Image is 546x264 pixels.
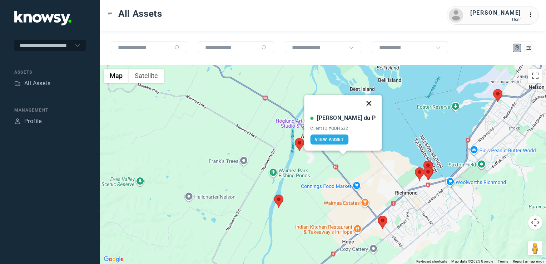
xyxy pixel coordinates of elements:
[317,114,376,122] div: [PERSON_NAME] du P
[361,95,378,112] button: Close
[310,126,376,131] div: Client ID #QDH632
[14,117,42,126] a: ProfileProfile
[174,45,180,50] div: Search
[104,69,129,83] button: Show street map
[451,259,493,263] span: Map data ©2025 Google
[102,255,125,264] a: Open this area in Google Maps (opens a new window)
[118,7,162,20] span: All Assets
[449,8,463,23] img: avatar.png
[310,135,348,145] a: View Asset
[14,79,50,88] a: AssetsAll Assets
[108,11,113,16] div: Toggle Menu
[528,12,536,18] tspan: ...
[528,69,542,83] button: Toggle fullscreen view
[14,107,86,113] div: Management
[513,259,544,263] a: Report a map error
[528,241,542,255] button: Drag Pegman onto the map to open Street View
[526,45,532,51] div: List
[14,80,21,87] div: Assets
[528,215,542,230] button: Map camera controls
[416,259,447,264] button: Keyboard shortcuts
[24,117,42,126] div: Profile
[102,255,125,264] img: Google
[470,17,521,22] div: User
[498,259,508,263] a: Terms (opens in new tab)
[129,69,164,83] button: Show satellite imagery
[14,11,71,25] img: Application Logo
[470,9,521,17] div: [PERSON_NAME]
[514,45,520,51] div: Map
[14,69,86,75] div: Assets
[528,11,537,19] div: :
[24,79,50,88] div: All Assets
[261,45,267,50] div: Search
[14,118,21,124] div: Profile
[528,11,537,20] div: :
[315,137,344,142] span: View Asset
